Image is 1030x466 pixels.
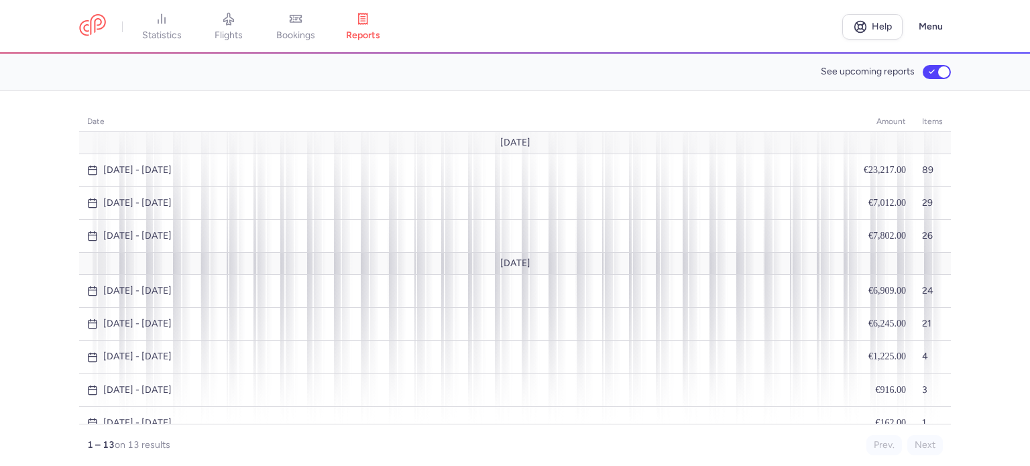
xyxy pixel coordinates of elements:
[864,165,906,175] span: €23,217.00
[79,14,106,39] a: CitizenPlane red outlined logo
[195,12,262,42] a: flights
[262,12,329,42] a: bookings
[914,112,951,132] th: items
[103,385,172,396] time: [DATE] - [DATE]
[868,318,906,329] span: €6,245.00
[103,286,172,296] time: [DATE] - [DATE]
[868,351,906,361] span: €1,225.00
[142,30,182,42] span: statistics
[914,373,951,406] td: 3
[856,112,914,132] th: amount
[914,341,951,373] td: 4
[87,439,115,451] strong: 1 – 13
[103,231,172,241] time: [DATE] - [DATE]
[872,21,892,32] span: Help
[215,30,243,42] span: flights
[842,14,903,40] a: Help
[914,154,951,186] td: 89
[500,137,530,148] span: [DATE]
[103,351,172,362] time: [DATE] - [DATE]
[103,318,172,329] time: [DATE] - [DATE]
[329,12,396,42] a: reports
[500,258,530,269] span: [DATE]
[79,112,856,132] th: date
[868,231,906,241] span: €7,802.00
[907,435,943,455] button: Next
[914,275,951,308] td: 24
[914,308,951,341] td: 21
[876,418,907,428] span: €162.00
[103,165,172,176] time: [DATE] - [DATE]
[868,286,906,296] span: €6,909.00
[346,30,380,42] span: reports
[876,385,907,395] span: €916.00
[103,198,172,209] time: [DATE] - [DATE]
[914,186,951,219] td: 29
[866,435,902,455] button: Prev.
[115,439,170,451] span: on 13 results
[868,198,906,208] span: €7,012.00
[103,418,172,428] time: [DATE] - [DATE]
[128,12,195,42] a: statistics
[914,406,951,439] td: 1
[911,14,951,40] button: Menu
[914,220,951,253] td: 26
[821,66,915,77] span: See upcoming reports
[276,30,315,42] span: bookings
